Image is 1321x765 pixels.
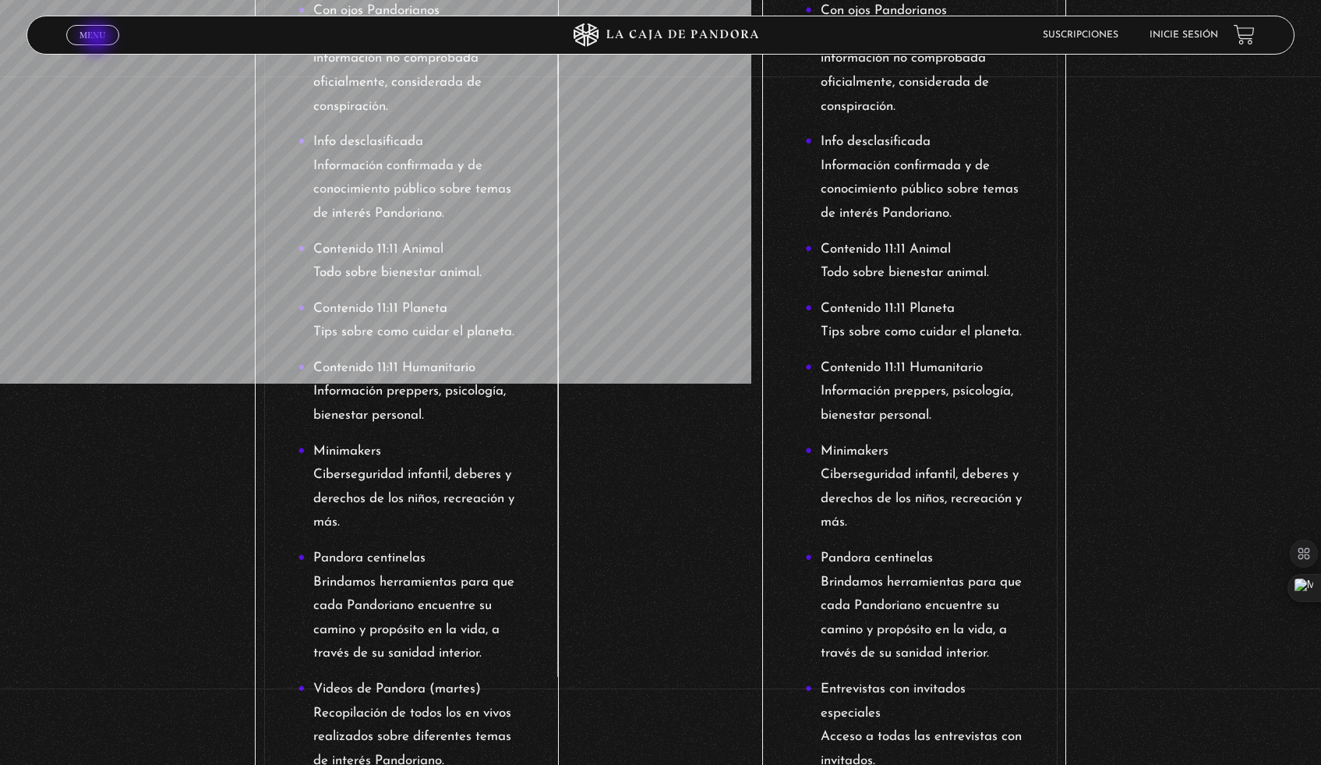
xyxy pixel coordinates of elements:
li: Contenido 11:11 Planeta Tips sobre como cuidar el planeta. [805,297,1023,345]
li: Minimakers Ciberseguridad infantil, deberes y derechos de los niños, recreación y más. [805,440,1023,535]
li: Minimakers Ciberseguridad infantil, deberes y derechos de los niños, recreación y más. [298,440,516,535]
a: View your shopping cart [1234,24,1255,45]
li: Pandora centinelas Brindamos herramientas para que cada Pandoriano encuentre su camino y propósit... [805,547,1023,666]
a: Inicie sesión [1150,30,1218,40]
li: Info desclasificada Información confirmada y de conocimiento público sobre temas de interés Pando... [298,130,516,225]
li: Contenido 11:11 Humanitario Información preppers, psicología, bienestar personal. [298,356,516,428]
li: Contenido 11:11 Animal Todo sobre bienestar animal. [298,238,516,285]
li: Contenido 11:11 Planeta Tips sobre como cuidar el planeta. [298,297,516,345]
li: Contenido 11:11 Animal Todo sobre bienestar animal. [805,238,1023,285]
li: Info desclasificada Información confirmada y de conocimiento público sobre temas de interés Pando... [805,130,1023,225]
span: Menu [79,30,105,40]
li: Contenido 11:11 Humanitario Información preppers, psicología, bienestar personal. [805,356,1023,428]
li: Pandora centinelas Brindamos herramientas para que cada Pandoriano encuentre su camino y propósit... [298,547,516,666]
span: Cerrar [74,43,111,54]
a: Suscripciones [1043,30,1118,40]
